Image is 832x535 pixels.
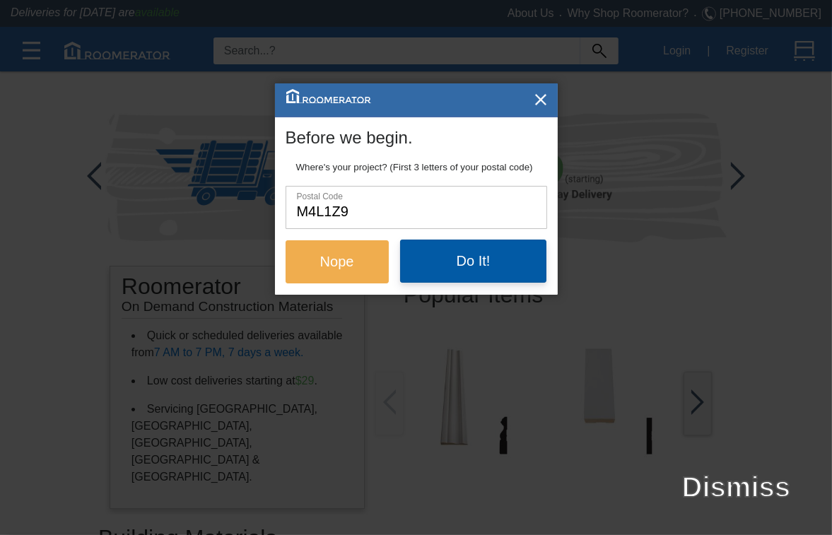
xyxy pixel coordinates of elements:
button: Nope [286,240,389,283]
label: Where's your project? (First 3 letters of your postal code) [296,160,533,175]
button: Do It! [400,240,547,282]
input: Postal Code [286,187,546,228]
img: X_Button.png [534,93,548,107]
label: Postal Code [286,187,569,203]
h4: Before we begin. [286,117,547,147]
label: Dismiss [682,466,790,508]
img: roomerator-logo.svg [286,89,371,103]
